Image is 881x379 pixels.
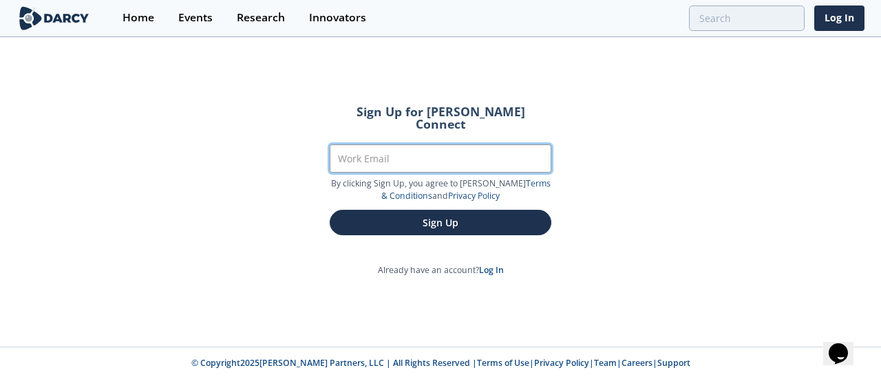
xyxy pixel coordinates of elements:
[330,106,551,130] h2: Sign Up for [PERSON_NAME] Connect
[123,12,154,23] div: Home
[330,210,551,235] button: Sign Up
[534,357,589,369] a: Privacy Policy
[622,357,652,369] a: Careers
[657,357,690,369] a: Support
[823,324,867,365] iframe: chat widget
[178,12,213,23] div: Events
[310,264,571,277] p: Already have an account?
[477,357,529,369] a: Terms of Use
[381,177,551,202] a: Terms & Conditions
[17,6,92,30] img: logo-wide.svg
[448,190,500,202] a: Privacy Policy
[479,264,504,276] a: Log In
[330,144,551,173] input: Work Email
[689,6,805,31] input: Advanced Search
[330,177,551,203] p: By clicking Sign Up, you agree to [PERSON_NAME] and
[237,12,285,23] div: Research
[19,357,862,369] p: © Copyright 2025 [PERSON_NAME] Partners, LLC | All Rights Reserved | | | | |
[594,357,617,369] a: Team
[309,12,366,23] div: Innovators
[814,6,864,31] a: Log In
